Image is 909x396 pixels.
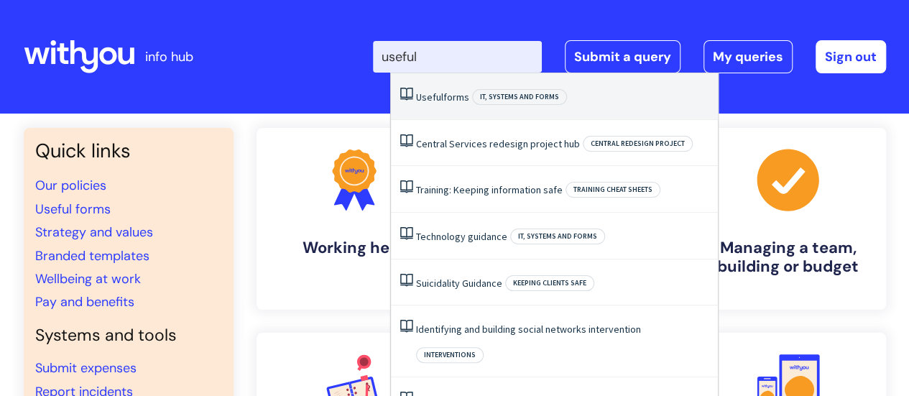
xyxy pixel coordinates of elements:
[35,201,111,218] a: Useful forms
[35,326,222,346] h4: Systems and tools
[691,128,886,310] a: Managing a team, building or budget
[702,239,875,277] h4: Managing a team, building or budget
[35,177,106,194] a: Our policies
[416,347,484,363] span: Interventions
[373,41,542,73] input: Search
[145,45,193,68] p: info hub
[416,183,563,196] a: Training: Keeping information safe
[268,239,440,257] h4: Working here
[703,40,793,73] a: My queries
[416,323,641,336] a: Identifying and building social networks intervention
[472,89,567,105] span: IT, systems and forms
[416,277,502,290] a: Suicidality Guidance
[583,136,693,152] span: Central redesign project
[416,230,507,243] a: Technology guidance
[416,91,443,103] span: Useful
[35,224,153,241] a: Strategy and values
[35,247,149,264] a: Branded templates
[565,40,680,73] a: Submit a query
[816,40,886,73] a: Sign out
[566,182,660,198] span: Training cheat sheets
[257,128,452,310] a: Working here
[35,293,134,310] a: Pay and benefits
[373,40,886,73] div: | -
[35,270,141,287] a: Wellbeing at work
[510,229,605,244] span: IT, systems and forms
[35,359,137,377] a: Submit expenses
[416,137,580,150] a: Central Services redesign project hub
[416,91,469,103] a: Usefulforms
[505,275,594,291] span: Keeping clients safe
[35,139,222,162] h3: Quick links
